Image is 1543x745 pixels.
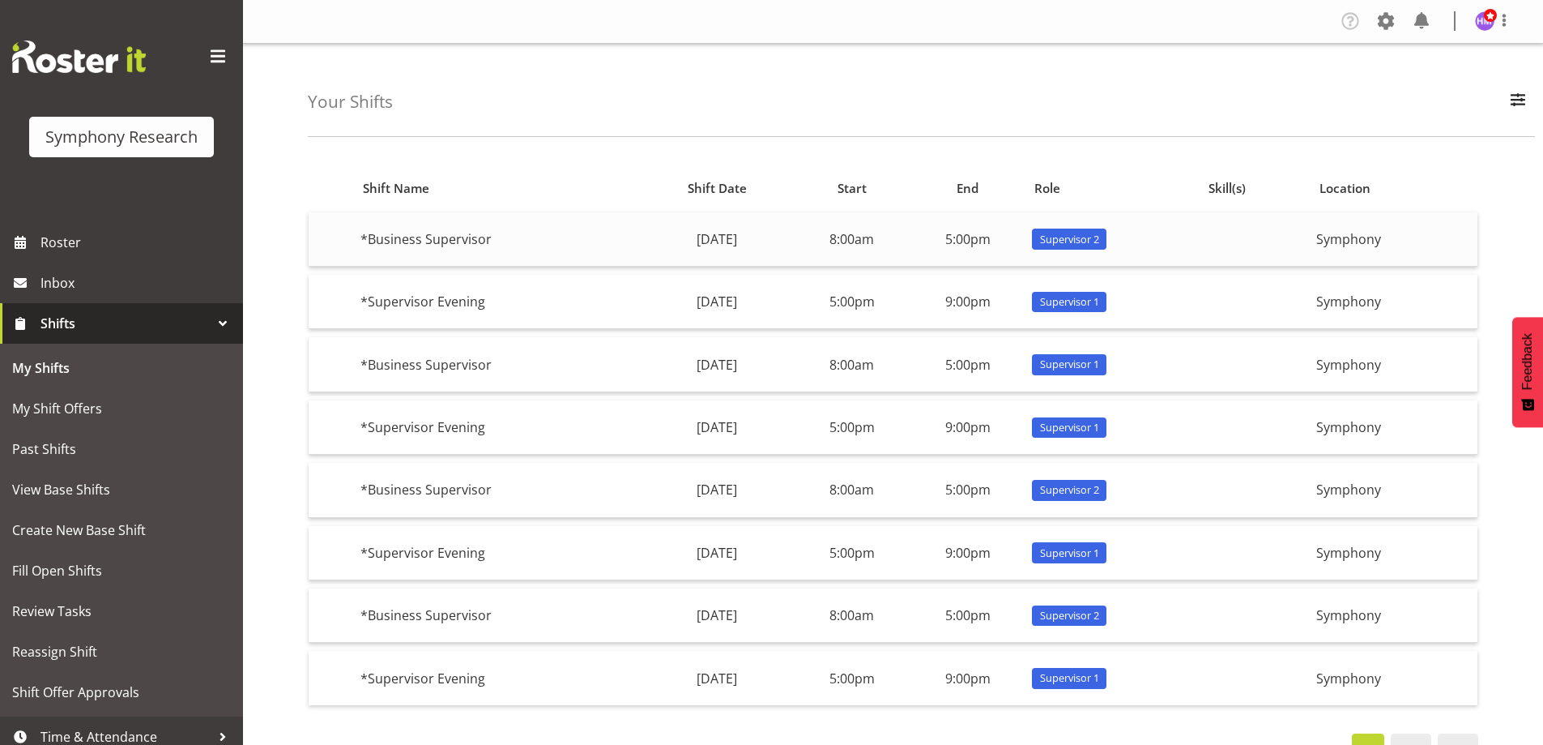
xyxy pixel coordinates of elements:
[12,599,231,623] span: Review Tasks
[1310,400,1477,455] td: Symphony
[910,337,1025,392] td: 5:00pm
[910,589,1025,643] td: 5:00pm
[4,348,239,388] a: My Shifts
[1501,84,1535,120] button: Filter Employees
[354,275,640,329] td: *Supervisor Evening
[910,275,1025,329] td: 9:00pm
[910,400,1025,455] td: 9:00pm
[12,680,231,704] span: Shift Offer Approvals
[4,591,239,632] a: Review Tasks
[910,463,1025,517] td: 5:00pm
[640,463,794,517] td: [DATE]
[12,477,231,502] span: View Base Shifts
[40,230,235,255] span: Roster
[354,212,640,267] td: *Business Supervisor
[1208,179,1246,198] span: Skill(s)
[640,589,794,643] td: [DATE]
[1040,357,1099,372] span: Supervisor 1
[794,337,910,392] td: 8:00am
[4,510,239,550] a: Create New Base Shift
[4,469,239,510] a: View Base Shifts
[354,463,640,517] td: *Business Supervisor
[640,526,794,580] td: [DATE]
[4,388,239,429] a: My Shift Offers
[1310,526,1477,580] td: Symphony
[640,337,794,392] td: [DATE]
[1520,333,1535,390] span: Feedback
[12,356,231,380] span: My Shifts
[1310,275,1477,329] td: Symphony
[1310,651,1477,704] td: Symphony
[794,651,910,704] td: 5:00pm
[4,550,239,591] a: Fill Open Shifts
[354,651,640,704] td: *Supervisor Evening
[12,437,231,461] span: Past Shifts
[12,518,231,542] span: Create New Base Shift
[308,92,393,111] h4: Your Shifts
[838,179,867,198] span: Start
[12,640,231,664] span: Reassign Shift
[1310,589,1477,643] td: Symphony
[910,526,1025,580] td: 9:00pm
[4,632,239,672] a: Reassign Shift
[794,526,910,580] td: 5:00pm
[354,337,640,392] td: *Business Supervisor
[363,179,429,198] span: Shift Name
[640,275,794,329] td: [DATE]
[12,396,231,421] span: My Shift Offers
[4,429,239,469] a: Past Shifts
[794,463,910,517] td: 8:00am
[354,400,640,455] td: *Supervisor Evening
[1310,463,1477,517] td: Symphony
[1034,179,1060,198] span: Role
[640,400,794,455] td: [DATE]
[688,179,747,198] span: Shift Date
[794,275,910,329] td: 5:00pm
[1310,212,1477,267] td: Symphony
[1040,670,1099,686] span: Supervisor 1
[794,589,910,643] td: 8:00am
[640,212,794,267] td: [DATE]
[1040,294,1099,310] span: Supervisor 1
[4,672,239,713] a: Shift Offer Approvals
[354,526,640,580] td: *Supervisor Evening
[957,179,978,198] span: End
[1319,179,1370,198] span: Location
[1040,420,1099,435] span: Supervisor 1
[1512,317,1543,427] button: Feedback - Show survey
[910,212,1025,267] td: 5:00pm
[12,41,146,73] img: Rosterit website logo
[354,589,640,643] td: *Business Supervisor
[40,271,235,295] span: Inbox
[40,311,211,336] span: Shifts
[1040,546,1099,561] span: Supervisor 1
[1040,482,1099,498] span: Supervisor 2
[1475,11,1494,31] img: hitesh-makan1261.jpg
[1040,608,1099,623] span: Supervisor 2
[640,651,794,704] td: [DATE]
[45,125,198,149] div: Symphony Research
[910,651,1025,704] td: 9:00pm
[1310,337,1477,392] td: Symphony
[794,212,910,267] td: 8:00am
[794,400,910,455] td: 5:00pm
[1040,232,1099,247] span: Supervisor 2
[12,559,231,583] span: Fill Open Shifts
